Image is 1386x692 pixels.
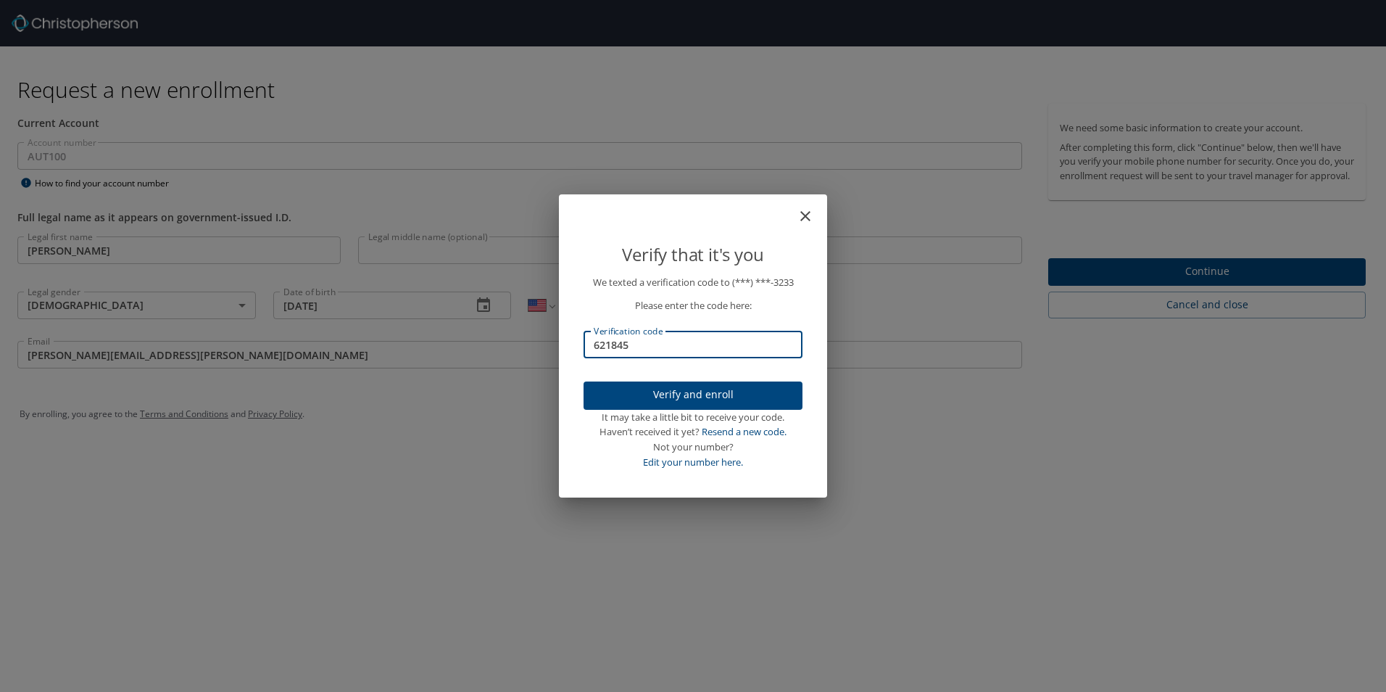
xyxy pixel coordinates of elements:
div: It may take a little bit to receive your code. [584,410,802,425]
p: Verify that it's you [584,241,802,268]
span: Verify and enroll [595,386,791,404]
div: Haven’t received it yet? [584,424,802,440]
div: Not your number? [584,440,802,455]
a: Resend a new code. [702,425,787,438]
button: Verify and enroll [584,382,802,410]
button: close [804,200,821,218]
p: We texted a verification code to (***) ***- 3233 [584,275,802,290]
p: Please enter the code here: [584,298,802,313]
a: Edit your number here. [643,456,743,469]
